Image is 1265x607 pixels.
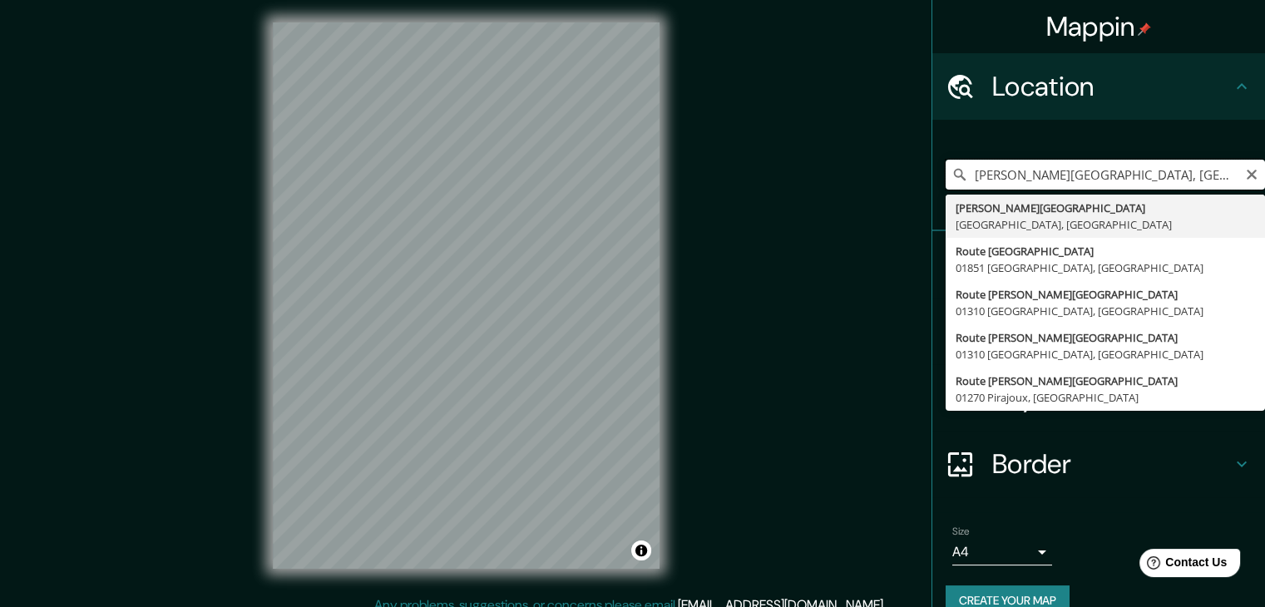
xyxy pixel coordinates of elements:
h4: Layout [992,381,1232,414]
div: Layout [932,364,1265,431]
div: 01851 [GEOGRAPHIC_DATA], [GEOGRAPHIC_DATA] [956,259,1255,276]
img: pin-icon.png [1138,22,1151,36]
div: [GEOGRAPHIC_DATA], [GEOGRAPHIC_DATA] [956,216,1255,233]
input: Pick your city or area [946,160,1265,190]
div: 01310 [GEOGRAPHIC_DATA], [GEOGRAPHIC_DATA] [956,346,1255,363]
div: 01270 Pirajoux, [GEOGRAPHIC_DATA] [956,389,1255,406]
div: [PERSON_NAME][GEOGRAPHIC_DATA] [956,200,1255,216]
div: Pins [932,231,1265,298]
div: Border [932,431,1265,497]
label: Size [952,525,970,539]
div: Style [932,298,1265,364]
button: Toggle attribution [631,540,651,560]
h4: Border [992,447,1232,481]
h4: Mappin [1046,10,1152,43]
canvas: Map [273,22,660,569]
div: Route [PERSON_NAME][GEOGRAPHIC_DATA] [956,286,1255,303]
div: Route [PERSON_NAME][GEOGRAPHIC_DATA] [956,373,1255,389]
div: Route [PERSON_NAME][GEOGRAPHIC_DATA] [956,329,1255,346]
button: Clear [1245,165,1258,181]
div: Route [GEOGRAPHIC_DATA] [956,243,1255,259]
div: 01310 [GEOGRAPHIC_DATA], [GEOGRAPHIC_DATA] [956,303,1255,319]
iframe: Help widget launcher [1117,542,1247,589]
div: A4 [952,539,1052,565]
h4: Location [992,70,1232,103]
div: Location [932,53,1265,120]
